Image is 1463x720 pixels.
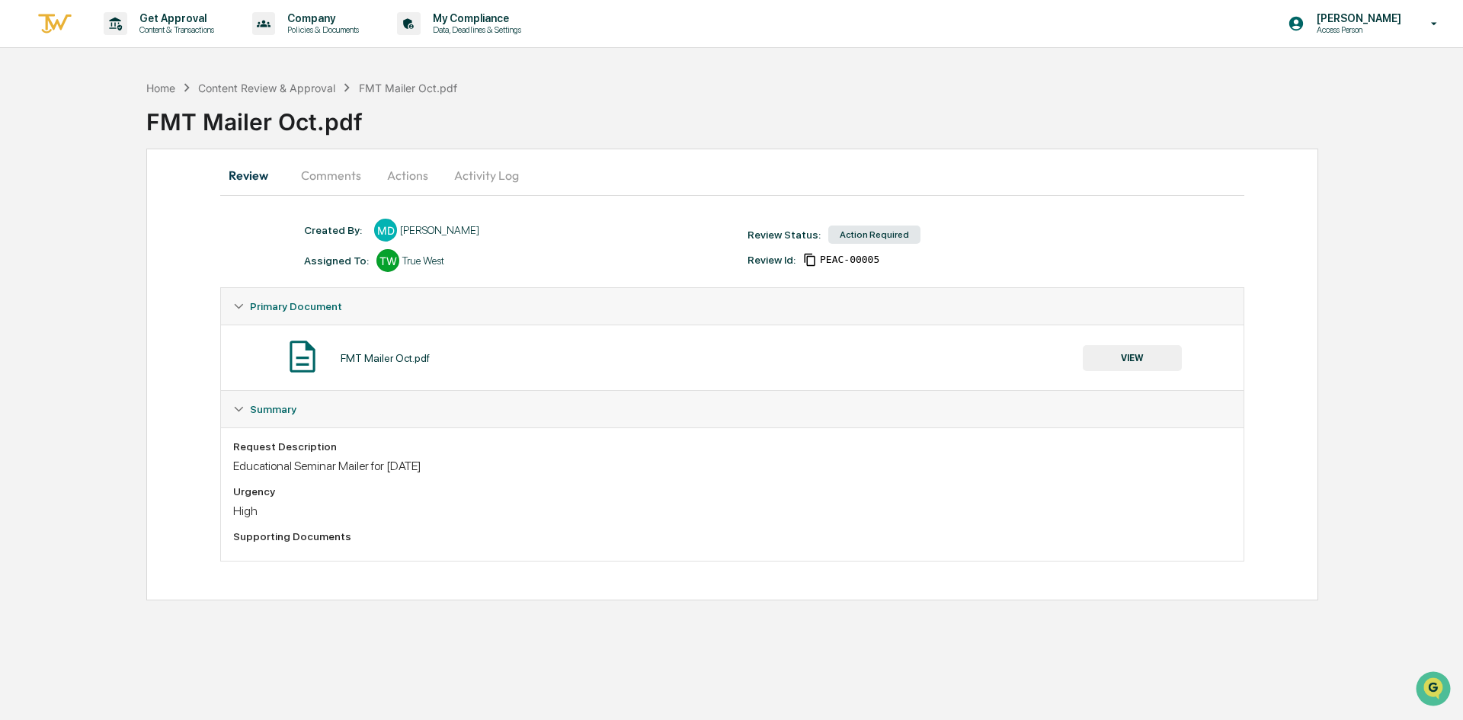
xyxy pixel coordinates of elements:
[1083,345,1182,371] button: VIEW
[220,157,289,194] button: Review
[15,194,27,206] div: 🖐️
[52,117,250,132] div: Start new chat
[1305,12,1409,24] p: [PERSON_NAME]
[9,186,104,213] a: 🖐️Preclearance
[146,96,1463,136] div: FMT Mailer Oct.pdf
[15,222,27,235] div: 🔎
[1305,24,1409,35] p: Access Person
[221,391,1244,427] div: Summary
[233,440,1231,453] div: Request Description
[402,254,444,267] div: True West
[421,12,529,24] p: My Compliance
[233,459,1231,473] div: Educational Seminar Mailer for [DATE]
[198,82,335,94] div: Content Review & Approval
[104,186,195,213] a: 🗄️Attestations
[220,157,1244,194] div: secondary tabs example
[107,258,184,270] a: Powered byPylon
[748,229,821,241] div: Review Status:
[374,219,397,242] div: MD
[400,224,479,236] div: [PERSON_NAME]
[15,117,43,144] img: 1746055101610-c473b297-6a78-478c-a979-82029cc54cd1
[233,485,1231,498] div: Urgency
[152,258,184,270] span: Pylon
[421,24,529,35] p: Data, Deadlines & Settings
[127,12,222,24] p: Get Approval
[359,82,457,94] div: FMT Mailer Oct.pdf
[304,224,367,236] div: Created By: ‎ ‎
[275,24,367,35] p: Policies & Documents
[30,221,96,236] span: Data Lookup
[820,254,879,266] span: 5af7eab8-59cc-4085-9a2d-0447c21dfd41
[250,403,296,415] span: Summary
[304,254,369,267] div: Assigned To:
[146,82,175,94] div: Home
[376,249,399,272] div: TW
[283,338,322,376] img: Document Icon
[233,504,1231,518] div: High
[341,352,430,364] div: FMT Mailer Oct.pdf
[30,192,98,207] span: Preclearance
[259,121,277,139] button: Start new chat
[127,24,222,35] p: Content & Transactions
[250,300,342,312] span: Primary Document
[37,11,73,37] img: logo
[15,32,277,56] p: How can we help?
[52,132,193,144] div: We're available if you need us!
[442,157,531,194] button: Activity Log
[110,194,123,206] div: 🗄️
[373,157,442,194] button: Actions
[126,192,189,207] span: Attestations
[233,530,1231,542] div: Supporting Documents
[289,157,373,194] button: Comments
[275,12,367,24] p: Company
[9,215,102,242] a: 🔎Data Lookup
[1414,670,1455,711] iframe: Open customer support
[748,254,796,266] div: Review Id:
[828,226,920,244] div: Action Required
[221,288,1244,325] div: Primary Document
[221,325,1244,390] div: Primary Document
[221,427,1244,561] div: Summary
